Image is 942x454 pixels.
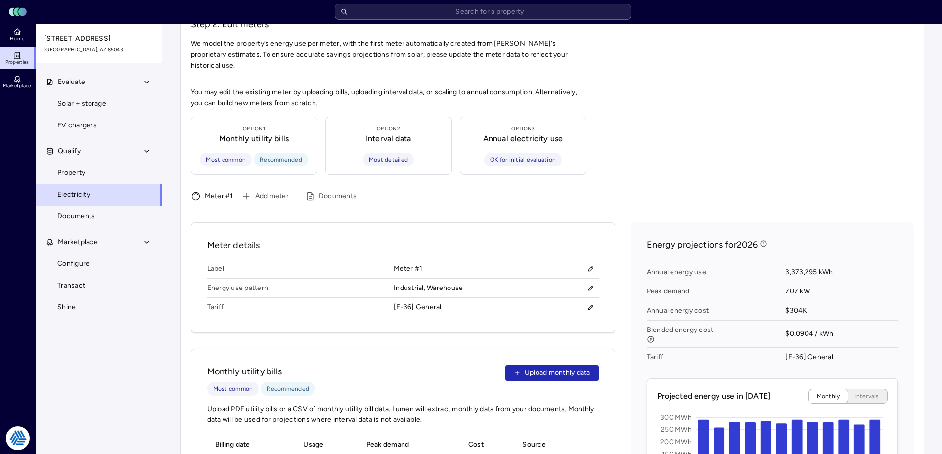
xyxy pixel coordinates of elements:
span: Energy projections for 2026 [647,238,758,251]
span: OK for initial evaluation [490,155,556,165]
span: Peak demand [647,282,786,301]
span: Option 2 [377,125,400,133]
span: Most detailed [369,155,408,165]
span: Intervals [854,393,879,400]
span: Electricity [57,189,90,200]
span: Label [207,259,394,279]
span: Energy use pattern [207,279,394,298]
span: Upload monthly data [525,368,590,378]
span: 3,373,295 kWh [785,263,897,282]
span: Recommended [260,155,302,165]
button: Option3Annual electricity useOK for initial evaluation [460,117,586,175]
img: Tradition Energy [6,426,30,450]
div: Meter #1 [394,261,598,277]
span: Monthly utility bills [207,365,315,378]
button: Upload monthly data [505,365,599,381]
span: Annual energy use [647,263,786,282]
div: [E-36] General [394,302,442,313]
span: Home [10,36,24,41]
a: Property [36,162,162,184]
span: Interval data [366,133,411,145]
span: Upload PDF utility bills or a CSV of monthly utility bill data. Lumen will extract monthly data f... [207,404,599,425]
span: Shine [57,302,76,313]
span: Marketplace [3,83,31,89]
span: Solar + storage [57,98,106,109]
span: Evaluate [58,77,85,87]
span: Tariff [647,348,786,367]
span: Blended energy cost [647,326,778,343]
button: Add meter [241,191,289,206]
span: Option 1 [243,125,265,133]
text: 200 MWh [660,438,692,446]
span: Property [57,167,85,178]
input: Search for a property [335,4,631,20]
text: 250 MWh [661,425,692,434]
a: EV chargers [36,115,162,136]
button: Evaluate [36,71,163,93]
a: Electricity [36,184,162,206]
span: Marketplace [58,237,98,248]
span: Transact [57,280,85,291]
span: Projected energy use in [DATE] [657,390,771,402]
span: Option 3 [511,125,534,133]
span: Annual energy cost [647,301,786,321]
a: Configure [36,253,162,275]
span: Monthly [817,393,840,400]
span: We model the property’s energy use per meter, with the first meter automatically created from [PE... [191,40,568,70]
button: Option1Monthly utility billsMost commonRecommended [191,117,317,175]
span: 707 kW [785,282,897,301]
span: Qualify [58,146,81,157]
span: Monthly utility bills [219,133,289,145]
a: Solar + storage [36,93,162,115]
span: [GEOGRAPHIC_DATA], AZ 85043 [44,46,155,54]
span: Most common [213,384,253,394]
span: Tariff [207,298,394,317]
div: [E-36] General [785,352,833,363]
button: Marketplace [36,231,163,253]
span: Most common [206,155,246,165]
span: Configure [57,258,90,269]
a: Shine [36,296,162,318]
button: Option2Interval dataMost detailed [325,117,452,175]
span: $0.0904 / kWh [785,321,897,348]
span: Annual electricity use [483,133,563,145]
span: Recommended [267,384,309,394]
h3: Step 2: Edit meters [191,18,914,31]
a: Documents [36,206,162,227]
span: Meter details [207,239,599,251]
span: You may edit the existing meter by uploading bills, uploading interval data, or scaling to annual... [191,87,586,109]
span: Properties [5,59,29,65]
button: Meter #1 [191,190,233,206]
a: Transact [36,275,162,296]
div: Industrial, Warehouse [394,280,598,296]
button: Documents [305,191,357,206]
span: Documents [57,211,95,222]
span: EV chargers [57,120,97,131]
button: Qualify [36,140,163,162]
span: [STREET_ADDRESS] [44,33,155,44]
text: 300 MWh [660,413,692,422]
span: $304K [785,301,897,321]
